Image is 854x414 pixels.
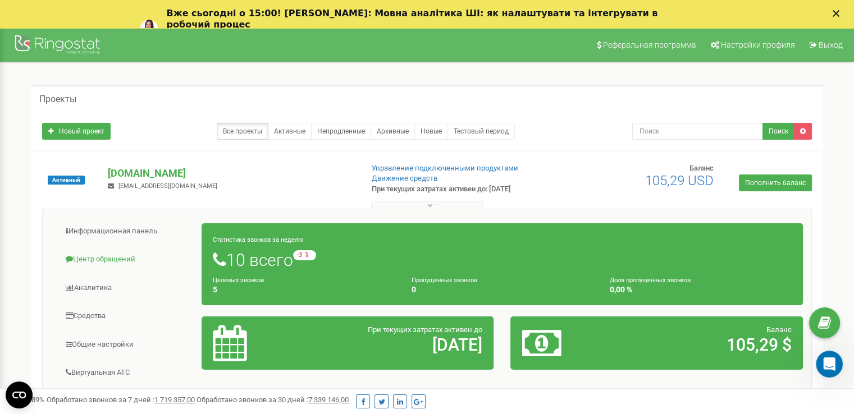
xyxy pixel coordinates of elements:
a: Реферальная программа [590,28,702,62]
h4: 0 [412,286,593,294]
a: Активные [268,123,312,140]
span: Обработано звонков за 7 дней : [47,395,195,404]
b: Вже сьогодні о 15:00! [PERSON_NAME]: Мовна аналітика ШІ: як налаштувати та інтегрувати в робочий ... [167,8,658,30]
span: Активный [48,176,85,185]
span: Выход [819,40,843,49]
h2: [DATE] [308,335,482,354]
a: Движение средств [372,174,437,182]
p: [DOMAIN_NAME] [108,166,353,181]
a: Все проекты [217,123,268,140]
u: 7 339 146,00 [308,395,349,404]
button: Open CMP widget [6,381,33,408]
small: Статистика звонков за неделю [213,236,303,243]
a: Новый проект [42,123,111,140]
a: Виртуальная АТС [51,359,202,387]
small: -3 [293,250,316,260]
span: Баланс [766,325,792,334]
a: Тестовый период [447,123,515,140]
a: Новые [414,123,448,140]
span: Реферальная программа [603,40,696,49]
iframe: Intercom live chat [816,351,843,378]
span: 105,29 USD [645,173,714,188]
small: Доля пропущенных звонков [610,277,691,284]
small: Целевых звонков [213,277,264,284]
span: Настройки профиля [721,40,795,49]
a: Информационная панель [51,218,202,245]
a: Аналитика [51,274,202,302]
u: 1 719 357,00 [154,395,195,404]
h2: 105,29 $ [618,335,792,354]
a: Пополнить баланс [739,174,812,191]
h4: 0,00 % [610,286,792,294]
h5: Проекты [39,94,76,104]
a: Управление подключенными продуктами [372,164,518,172]
h4: 5 [213,286,395,294]
img: Profile image for Yuliia [140,20,158,38]
a: Настройки профиля [704,28,801,62]
div: Закрыть [833,10,844,17]
span: Обработано звонков за 30 дней : [197,395,349,404]
a: Архивные [371,123,415,140]
a: Средства [51,302,202,330]
small: Пропущенных звонков [412,277,477,284]
a: Непродленные [311,123,371,140]
input: Поиск [632,123,763,140]
a: Центр обращений [51,246,202,273]
h1: 10 всего [213,250,792,269]
span: [EMAIL_ADDRESS][DOMAIN_NAME] [118,182,217,190]
p: При текущих затратах активен до: [DATE] [372,184,551,195]
span: При текущих затратах активен до [368,325,482,334]
a: Общие настройки [51,331,202,358]
span: Баланс [689,164,714,172]
button: Поиск [762,123,794,140]
a: Выход [802,28,848,62]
